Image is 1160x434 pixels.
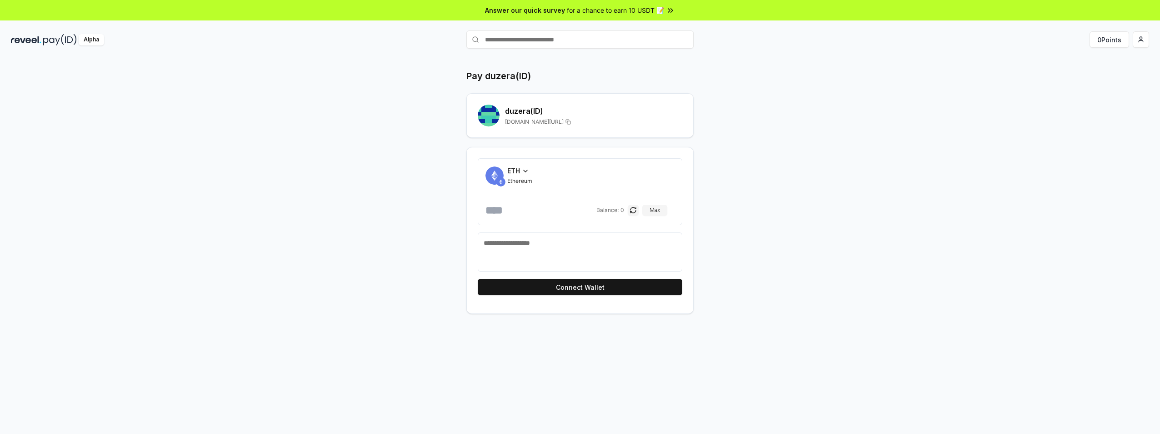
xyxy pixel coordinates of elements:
img: ETH.svg [496,177,505,187]
span: Balance: [596,207,619,214]
div: Alpha [79,34,104,45]
h1: Pay duzera(ID) [466,70,531,82]
img: reveel_dark [11,34,41,45]
span: 0 [620,207,624,214]
span: ETH [507,166,520,176]
button: Connect Wallet [478,279,682,295]
span: [DOMAIN_NAME][URL] [505,118,564,126]
h2: duzera (ID) [505,106,682,116]
img: pay_id [43,34,77,45]
span: for a chance to earn 10 USDT 📝 [567,5,664,15]
button: 0Points [1090,31,1129,48]
span: Answer our quick survey [485,5,565,15]
button: Max [642,205,667,216]
span: Ethereum [507,177,532,185]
